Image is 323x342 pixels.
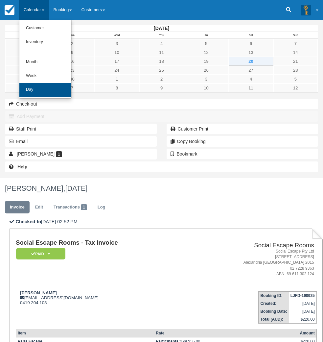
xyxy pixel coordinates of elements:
button: Check-out [5,99,318,109]
th: Rate [154,329,298,337]
a: Log [93,201,110,214]
a: 4 [229,75,273,84]
a: [PERSON_NAME] 1 [5,149,157,159]
a: 23 [50,66,95,75]
address: Social Escape Pty Ltd [STREET_ADDRESS] Alexandria [GEOGRAPHIC_DATA] 2015 02 7228 9363 ABN: 69 611... [191,249,314,277]
button: Add Payment [5,111,318,122]
a: 2 [139,75,184,84]
a: 25 [139,66,184,75]
button: Copy Booking [167,136,318,147]
a: Day [19,83,71,97]
a: 12 [273,84,318,92]
a: Edit [30,201,48,214]
a: Paid [16,248,63,260]
a: 16 [50,57,95,66]
th: Fri [184,32,229,39]
a: 19 [184,57,229,66]
a: 26 [184,66,229,75]
a: 24 [95,66,139,75]
th: Item [16,329,154,337]
strong: [DATE] [154,26,169,31]
th: Sun [273,32,318,39]
span: [PERSON_NAME] [17,151,55,157]
a: 1 [5,39,50,48]
th: Wed [95,32,139,39]
a: 29 [5,75,50,84]
h1: [PERSON_NAME], [5,184,318,192]
span: 1 [81,204,87,210]
a: 28 [273,66,318,75]
strong: LJFD-190925 [290,293,315,298]
a: 12 [184,48,229,57]
h1: Social Escape Rooms - Tax Invoice [16,239,188,246]
b: Checked-In [15,219,41,224]
a: 10 [184,84,229,92]
ul: Calendar [19,20,72,99]
th: Total (AUD): [259,315,289,324]
a: 20 [229,57,273,66]
a: 27 [229,66,273,75]
a: 10 [95,48,139,57]
span: 1 [56,151,62,157]
a: 30 [50,75,95,84]
th: Mon [5,32,50,39]
button: Bookmark [167,149,318,159]
a: 21 [273,57,318,66]
a: 5 [273,75,318,84]
a: 3 [95,39,139,48]
th: Created: [259,300,289,307]
em: Paid [16,248,65,259]
span: [DATE] [65,184,87,192]
td: [DATE] [289,300,317,307]
img: A3 [301,5,311,15]
th: Amount [298,329,316,337]
a: 22 [5,66,50,75]
a: 18 [139,57,184,66]
a: 9 [50,48,95,57]
p: [DATE] 02:52 PM [10,218,323,225]
th: Sat [229,32,273,39]
a: 11 [139,48,184,57]
td: [DATE] [289,307,317,315]
button: Email [5,136,157,147]
a: Customer Print [167,124,318,134]
a: 17 [95,57,139,66]
a: 13 [229,48,273,57]
th: Booking ID: [259,291,289,300]
a: Inventory [19,35,71,49]
a: 7 [273,39,318,48]
a: 4 [139,39,184,48]
a: 9 [139,84,184,92]
td: $220.00 [289,315,317,324]
a: 2 [50,39,95,48]
a: 15 [5,57,50,66]
img: checkfront-main-nav-mini-logo.png [5,5,14,15]
a: 6 [5,84,50,92]
b: Help [17,164,27,169]
a: 8 [5,48,50,57]
a: 5 [184,39,229,48]
a: 8 [95,84,139,92]
a: Invoice [5,201,30,214]
th: Tue [50,32,95,39]
a: Help [5,161,318,172]
a: 14 [273,48,318,57]
a: Transactions1 [49,201,92,214]
a: 3 [184,75,229,84]
th: Booking Date: [259,307,289,315]
a: 6 [229,39,273,48]
h2: Social Escape Rooms [191,242,314,249]
a: 11 [229,84,273,92]
a: 7 [50,84,95,92]
a: Week [19,69,71,83]
a: Customer [19,21,71,35]
a: 1 [95,75,139,84]
a: Month [19,55,71,69]
strong: [PERSON_NAME] [20,290,57,295]
th: Thu [139,32,184,39]
div: [EMAIL_ADDRESS][DOMAIN_NAME] 0419 204 103 [16,290,188,305]
a: Staff Print [5,124,157,134]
